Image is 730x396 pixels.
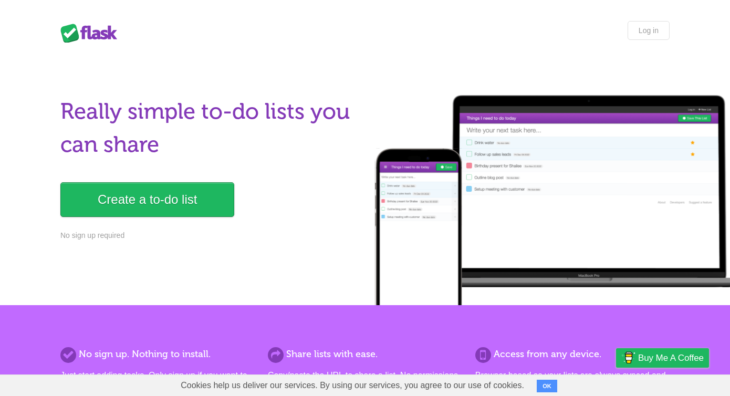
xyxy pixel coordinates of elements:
[621,349,635,367] img: Buy me a coffee
[268,369,462,394] p: Copy/paste the URL to share a list. No permissions. No formal invites. It's that simple.
[60,230,359,241] p: No sign up required
[60,95,359,161] h1: Really simple to-do lists you can share
[616,348,709,368] a: Buy me a coffee
[475,369,670,394] p: Browser based so your lists are always synced and you can access them from anywhere.
[60,369,255,394] p: Just start adding tasks. Only sign up if you want to save more than one list.
[60,182,234,217] a: Create a to-do list
[628,21,670,40] a: Log in
[60,347,255,361] h2: No sign up. Nothing to install.
[170,375,535,396] span: Cookies help us deliver our services. By using our services, you agree to our use of cookies.
[475,347,670,361] h2: Access from any device.
[60,24,123,43] div: Flask Lists
[268,347,462,361] h2: Share lists with ease.
[537,380,557,392] button: OK
[638,349,704,367] span: Buy me a coffee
